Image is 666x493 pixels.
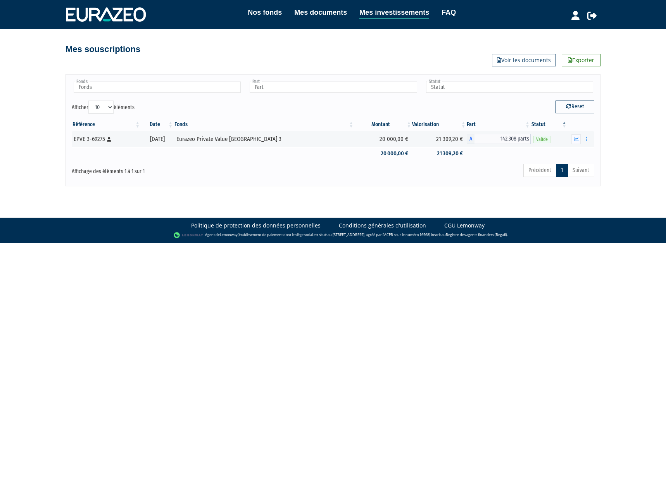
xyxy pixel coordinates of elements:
div: - Agent de (établissement de paiement dont le siège social est situé au [STREET_ADDRESS], agréé p... [8,231,658,239]
th: Montant: activer pour trier la colonne par ordre croissant [354,118,412,131]
th: Fonds: activer pour trier la colonne par ordre croissant [174,118,354,131]
a: Nos fonds [248,7,282,18]
th: Part: activer pour trier la colonne par ordre croissant [467,118,531,131]
a: Exporter [562,54,600,66]
th: Valorisation: activer pour trier la colonne par ordre croissant [412,118,467,131]
div: Eurazeo Private Value [GEOGRAPHIC_DATA] 3 [176,135,352,143]
h4: Mes souscriptions [66,45,140,54]
span: Valide [533,136,550,143]
a: CGU Lemonway [444,222,485,229]
a: Lemonway [220,232,238,237]
span: A [467,134,474,144]
div: A - Eurazeo Private Value Europe 3 [467,134,531,144]
a: 1 [556,164,568,177]
label: Afficher éléments [72,101,135,114]
a: Politique de protection des données personnelles [191,222,321,229]
a: Précédent [523,164,556,177]
td: 21 309,20 € [412,147,467,160]
a: Mes investissements [359,7,429,19]
img: 1732889491-logotype_eurazeo_blanc_rvb.png [66,7,146,21]
div: Affichage des éléments 1 à 1 sur 1 [72,163,283,175]
td: 20 000,00 € [354,131,412,147]
a: FAQ [442,7,456,18]
select: Afficheréléments [88,101,114,114]
th: Date: activer pour trier la colonne par ordre croissant [141,118,174,131]
button: Reset [556,101,594,113]
td: 21 309,20 € [412,131,467,147]
a: Conditions générales d'utilisation [339,222,426,229]
div: EPVE 3-69275 [74,135,138,143]
td: 20 000,00 € [354,147,412,160]
a: Registre des agents financiers (Regafi) [446,232,507,237]
a: Voir les documents [492,54,556,66]
a: Mes documents [294,7,347,18]
img: logo-lemonway.png [174,231,204,239]
th: Référence : activer pour trier la colonne par ordre croissant [72,118,141,131]
th: Statut : activer pour trier la colonne par ordre d&eacute;croissant [531,118,568,131]
span: 142,308 parts [474,134,531,144]
i: [Français] Personne physique [107,137,111,142]
div: [DATE] [143,135,171,143]
a: Suivant [568,164,594,177]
